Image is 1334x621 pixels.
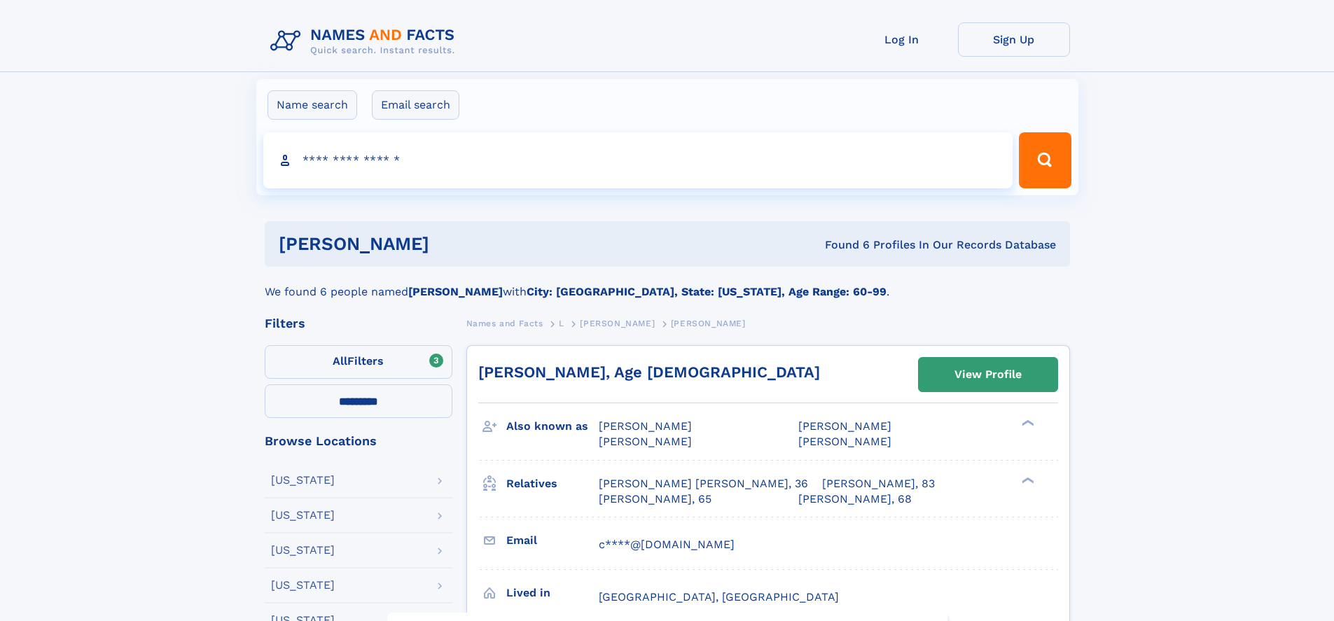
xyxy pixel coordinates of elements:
[268,90,357,120] label: Name search
[559,319,564,328] span: L
[1018,419,1035,428] div: ❯
[265,267,1070,300] div: We found 6 people named with .
[333,354,347,368] span: All
[271,475,335,486] div: [US_STATE]
[506,529,599,552] h3: Email
[1018,475,1035,484] div: ❯
[506,414,599,438] h3: Also known as
[580,314,655,332] a: [PERSON_NAME]
[265,345,452,379] label: Filters
[599,476,808,491] a: [PERSON_NAME] [PERSON_NAME], 36
[798,435,891,448] span: [PERSON_NAME]
[466,314,543,332] a: Names and Facts
[958,22,1070,57] a: Sign Up
[527,285,887,298] b: City: [GEOGRAPHIC_DATA], State: [US_STATE], Age Range: 60-99
[671,319,746,328] span: [PERSON_NAME]
[372,90,459,120] label: Email search
[279,235,627,253] h1: [PERSON_NAME]
[263,132,1013,188] input: search input
[506,472,599,496] h3: Relatives
[580,319,655,328] span: [PERSON_NAME]
[919,358,1057,391] a: View Profile
[271,545,335,556] div: [US_STATE]
[822,476,935,491] a: [PERSON_NAME], 83
[846,22,958,57] a: Log In
[1019,132,1071,188] button: Search Button
[265,435,452,447] div: Browse Locations
[599,590,839,603] span: [GEOGRAPHIC_DATA], [GEOGRAPHIC_DATA]
[478,363,820,381] a: [PERSON_NAME], Age [DEMOGRAPHIC_DATA]
[954,358,1022,391] div: View Profile
[599,435,692,448] span: [PERSON_NAME]
[798,419,891,433] span: [PERSON_NAME]
[798,491,912,507] a: [PERSON_NAME], 68
[271,510,335,521] div: [US_STATE]
[265,317,452,330] div: Filters
[265,22,466,60] img: Logo Names and Facts
[599,419,692,433] span: [PERSON_NAME]
[271,580,335,591] div: [US_STATE]
[506,581,599,605] h3: Lived in
[559,314,564,332] a: L
[627,237,1056,253] div: Found 6 Profiles In Our Records Database
[599,491,711,507] a: [PERSON_NAME], 65
[408,285,503,298] b: [PERSON_NAME]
